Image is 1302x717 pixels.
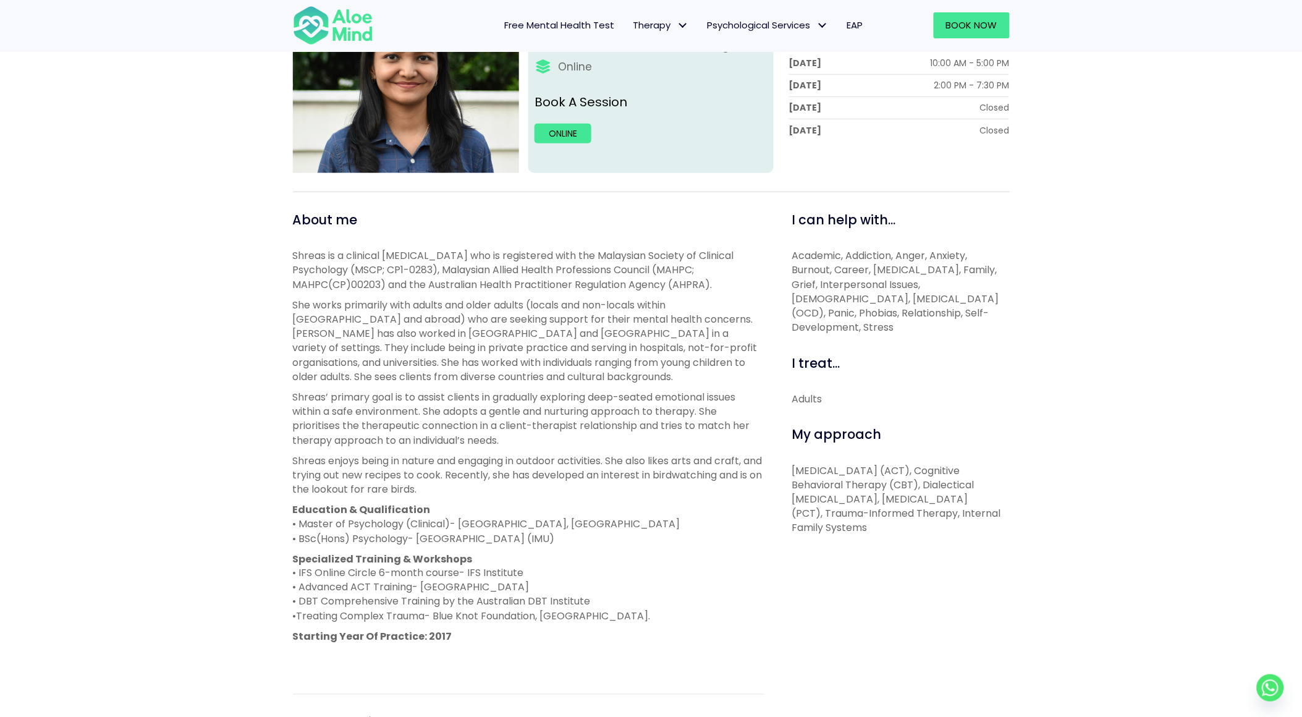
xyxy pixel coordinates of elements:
p: Shreas enjoys being in nature and engaging in outdoor activities. She also likes arts and craft, ... [293,454,764,497]
div: Online [558,59,592,75]
p: [MEDICAL_DATA] (ACT), Cognitive Behavioral Therapy (CBT), Dialectical [MEDICAL_DATA], [MEDICAL_DA... [792,464,1010,535]
div: [DATE] [789,57,822,69]
p: Shreas is a clinical [MEDICAL_DATA] who is registered with the Malaysian Society of Clinical Psyc... [293,248,764,292]
span: I can help with... [792,211,896,229]
a: Free Mental Health Test [496,12,624,38]
span: EAP [847,19,863,32]
div: 10:00 AM - 5:00 PM [930,57,1009,69]
div: [DATE] [789,79,822,91]
span: Therapy [633,19,689,32]
span: Free Mental Health Test [505,19,615,32]
a: Whatsapp [1257,674,1284,702]
a: Psychological ServicesPsychological Services: submenu [698,12,838,38]
p: Academic, Addiction, Anger, Anxiety, Burnout, Career, [MEDICAL_DATA], Family, Grief, Interpersona... [792,248,1010,334]
span: Psychological Services: submenu [814,17,832,35]
nav: Menu [389,12,873,38]
strong: Specialized Training & Workshops [293,552,473,566]
a: Online [535,124,591,143]
div: Closed [979,101,1009,114]
span: My approach [792,425,882,443]
div: [DATE] [789,124,822,137]
p: She works primarily with adults and older adults (locals and non-locals within [GEOGRAPHIC_DATA] ... [293,298,764,384]
p: Book A Session [535,93,767,111]
strong: Education & Qualification [293,503,431,517]
span: I treat... [792,354,840,372]
span: About me [293,211,358,229]
p: • Master of Psychology (Clinical)- [GEOGRAPHIC_DATA], [GEOGRAPHIC_DATA] • BSc(Hons) Psychology- [... [293,503,764,546]
a: Book Now [934,12,1010,38]
div: 2:00 PM - 7:30 PM [934,79,1009,91]
strong: Starting Year Of Practice: 2017 [293,630,452,644]
div: Adults [792,392,1010,406]
span: Psychological Services [708,19,829,32]
p: • IFS Online Circle 6-month course- IFS Institute • Advanced ACT Training- [GEOGRAPHIC_DATA] • DB... [293,552,764,624]
img: Aloe mind Logo [293,5,373,46]
span: Book Now [946,19,997,32]
div: [DATE] [789,101,822,114]
p: Shreas’ primary goal is to assist clients in gradually exploring deep-seated emotional issues wit... [293,390,764,448]
span: Therapy: submenu [674,17,692,35]
div: Closed [979,124,1009,137]
a: TherapyTherapy: submenu [624,12,698,38]
a: EAP [838,12,873,38]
